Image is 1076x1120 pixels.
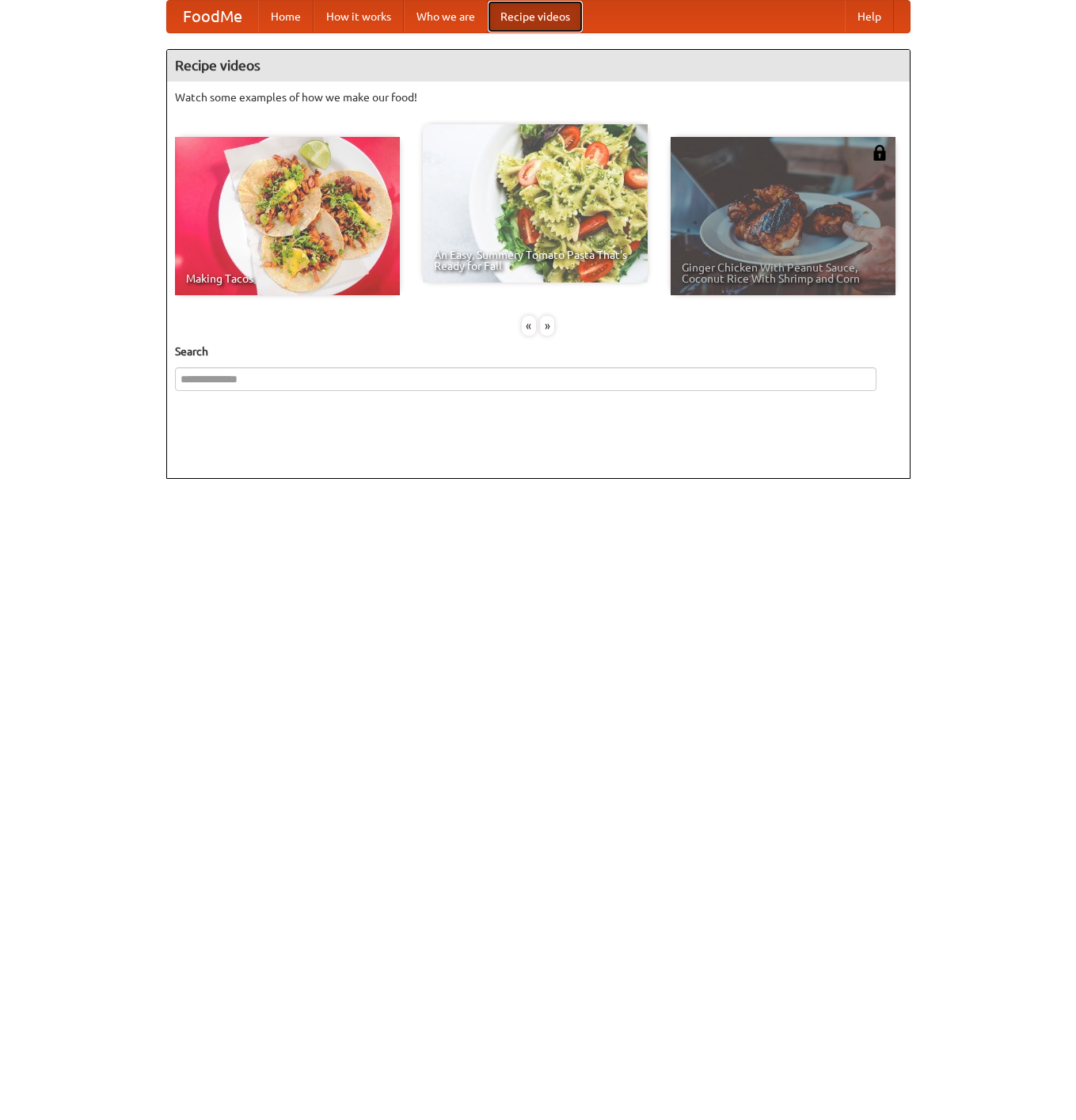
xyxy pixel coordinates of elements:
h4: Recipe videos [167,50,910,82]
h5: Search [175,344,902,359]
a: Recipe videos [488,1,583,32]
p: Watch some examples of how we make our food! [175,89,902,105]
span: An Easy, Summery Tomato Pasta That's Ready for Fall [434,249,637,271]
a: Making Tacos [175,137,400,295]
a: Who we are [404,1,488,32]
span: Making Tacos [186,273,389,284]
div: » [540,316,554,336]
img: 483408.png [872,145,888,161]
a: FoodMe [167,1,258,32]
div: « [522,316,536,336]
a: Help [845,1,894,32]
a: How it works [314,1,404,32]
a: Home [258,1,314,32]
a: An Easy, Summery Tomato Pasta That's Ready for Fall [423,124,648,283]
